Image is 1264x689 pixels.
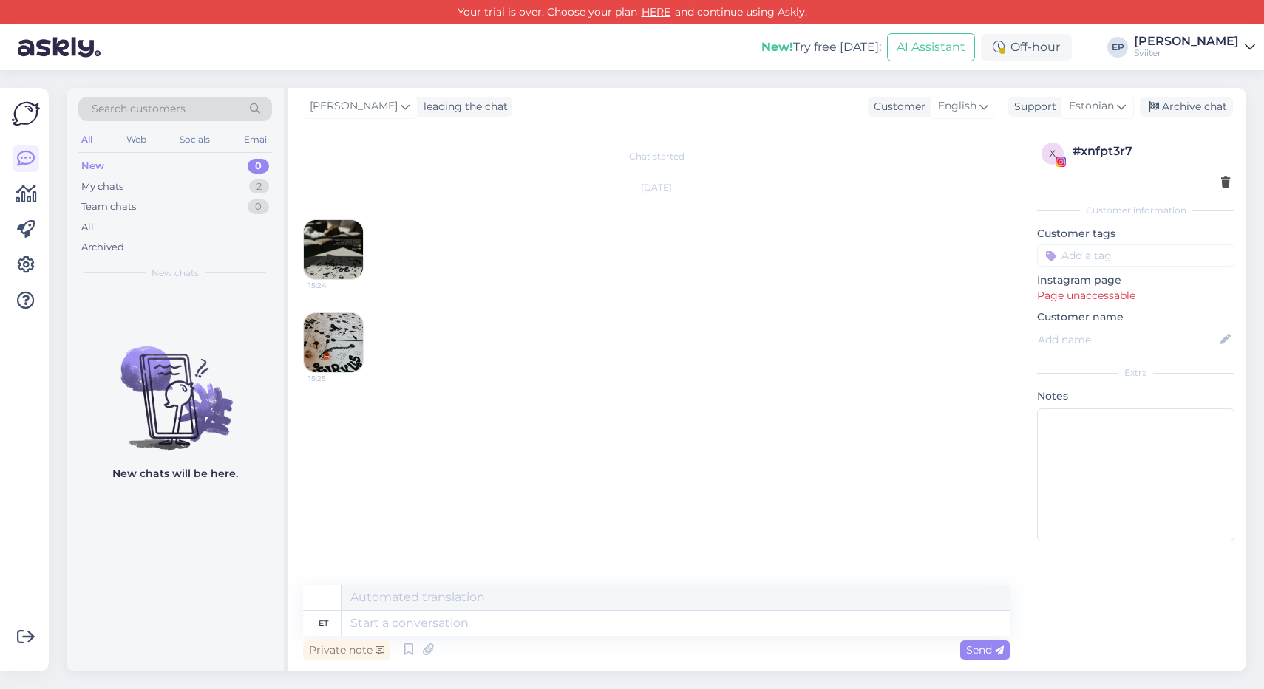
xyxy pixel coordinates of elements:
[81,220,94,235] div: All
[67,320,284,453] img: No chats
[308,280,364,291] span: 15:24
[319,611,328,636] div: et
[1107,37,1128,58] div: EP
[304,220,363,279] img: attachment
[12,100,40,128] img: Askly Logo
[868,99,925,114] div: Customer
[637,5,675,18] a: HERE
[1008,99,1056,114] div: Support
[1037,226,1234,241] p: Customer tags
[1140,97,1233,117] div: Archive chat
[81,179,123,194] div: My chats
[123,130,149,149] div: Web
[1134,47,1239,59] div: Sviiter
[1069,98,1114,114] span: Estonian
[303,640,390,660] div: Private note
[1037,388,1234,404] p: Notes
[177,130,213,149] div: Socials
[81,240,124,255] div: Archived
[887,33,975,61] button: AI Assistant
[1134,35,1239,47] div: [PERSON_NAME]
[938,98,976,114] span: English
[418,99,508,114] div: leading the chat
[1037,309,1234,325] p: Customer name
[966,643,1004,657] span: Send
[310,98,398,114] span: [PERSON_NAME]
[78,130,95,149] div: All
[1073,143,1230,160] div: # xnfpt3r7
[1037,366,1234,380] div: Extra
[303,150,1010,163] div: Chat started
[248,199,269,214] div: 0
[92,101,186,117] span: Search customers
[1037,244,1234,267] input: Add a tag
[1134,35,1255,59] a: [PERSON_NAME]Sviiter
[241,130,272,149] div: Email
[81,159,104,174] div: New
[308,373,364,384] span: 15:25
[761,40,793,54] b: New!
[249,179,269,194] div: 2
[1037,288,1234,304] p: Page unaccessable
[1037,272,1234,288] p: Instagram page
[981,34,1072,61] div: Off-hour
[304,313,363,372] img: attachment
[112,466,238,481] p: New chats will be here.
[1050,148,1056,159] span: x
[248,159,269,174] div: 0
[761,38,881,56] div: Try free [DATE]:
[152,267,199,280] span: New chats
[1038,332,1217,348] input: Add name
[303,181,1010,194] div: [DATE]
[81,199,136,214] div: Team chats
[1037,204,1234,217] div: Customer information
